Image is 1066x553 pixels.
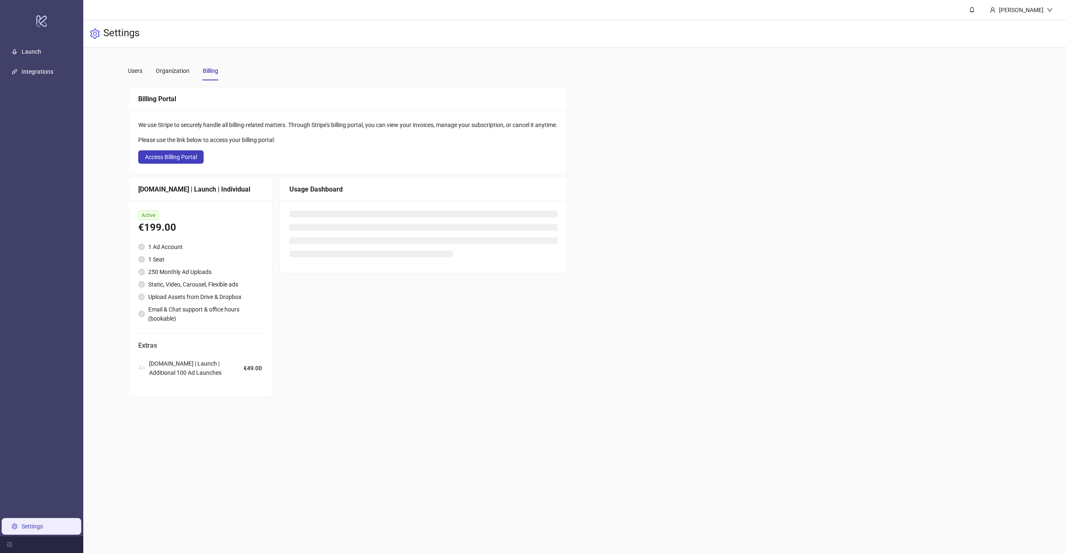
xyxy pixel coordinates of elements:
[138,294,145,300] span: check-circle
[138,244,145,250] span: check-circle
[203,66,218,75] div: Billing
[138,256,145,263] span: check-circle
[138,211,159,220] span: Active
[138,311,145,317] span: check-circle
[138,363,146,373] span: 4 ×
[138,255,262,264] li: 1 Seat
[22,523,43,530] a: Settings
[138,94,558,104] div: Billing Portal
[996,5,1047,15] div: [PERSON_NAME]
[138,280,262,289] li: Static, Video, Carousel, Flexible ads
[138,269,145,275] span: check-circle
[138,267,262,276] li: 250 Monthly Ad Uploads
[138,120,558,130] div: We use Stripe to securely handle all billing-related matters. Through Stripe's billing portal, yo...
[103,27,139,41] h3: Settings
[138,242,262,252] li: 1 Ad Account
[990,7,996,13] span: user
[138,340,262,351] span: Extras
[138,150,204,164] button: Access Billing Portal
[7,542,12,548] span: menu-fold
[22,48,41,55] a: Launch
[138,184,262,194] div: [DOMAIN_NAME] | Launch | Individual
[138,135,558,144] div: Please use the link below to access your billing portal:
[90,29,100,39] span: setting
[128,66,142,75] div: Users
[969,7,975,12] span: bell
[138,281,145,288] span: check-circle
[138,292,262,301] li: Upload Assets from Drive & Dropbox
[149,359,244,377] span: [DOMAIN_NAME] | Launch | Additional 100 Ad Launches
[244,364,262,373] span: €49.00
[289,184,558,194] div: Usage Dashboard
[138,305,262,323] li: Email & Chat support & office hours (bookable)
[156,66,189,75] div: Organization
[145,154,197,160] span: Access Billing Portal
[1047,7,1053,13] span: down
[138,220,262,236] div: €199.00
[22,68,53,75] a: Integrations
